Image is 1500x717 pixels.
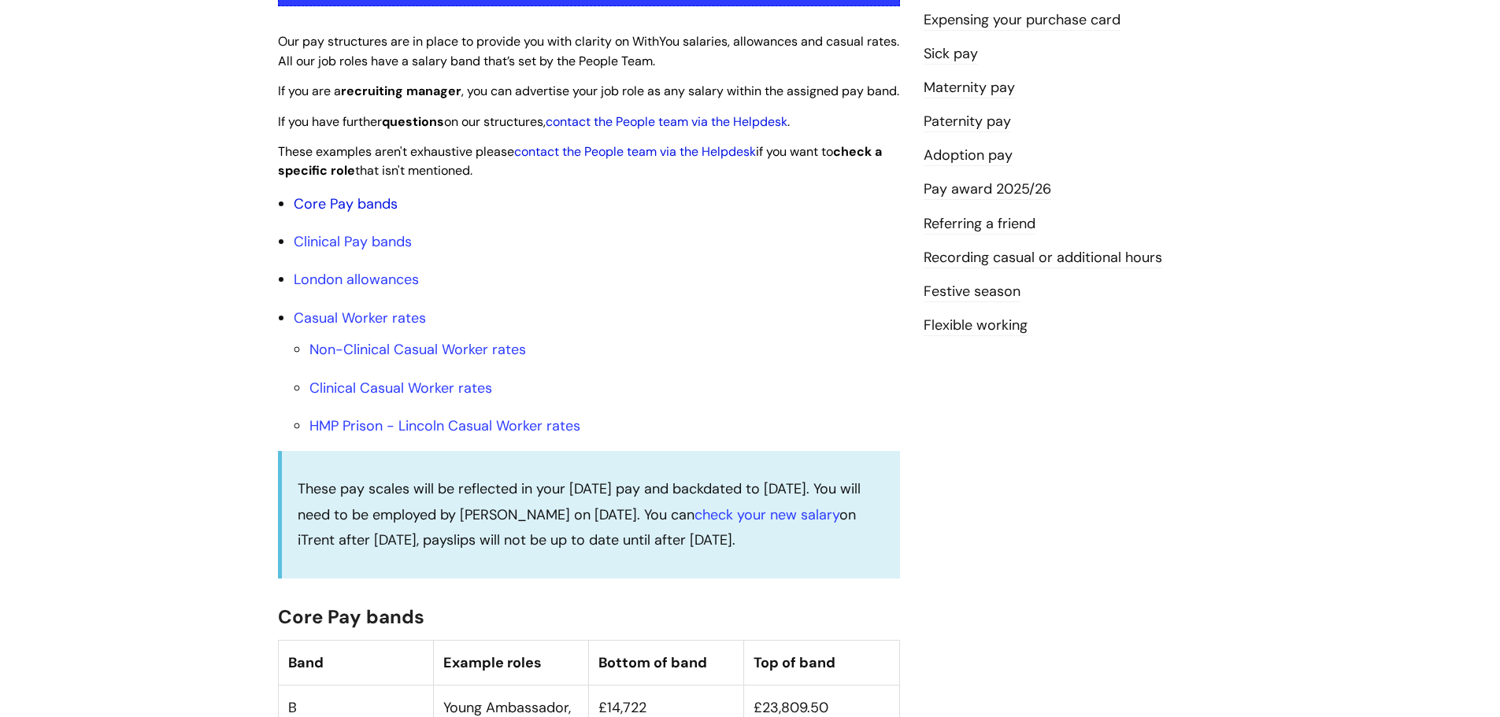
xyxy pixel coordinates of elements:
a: contact the People team via the Helpdesk [514,143,756,160]
a: Adoption pay [924,146,1013,166]
a: Non-Clinical Casual Worker rates [309,340,526,359]
a: Casual Worker rates [294,309,426,327]
span: If you have further on our structures, . [278,113,790,130]
span: These examples aren't exhaustive please if you want to that isn't mentioned. [278,143,882,179]
a: Clinical Pay bands [294,232,412,251]
a: Core Pay bands [294,194,398,213]
strong: questions [382,113,444,130]
p: These pay scales will be reflected in your [DATE] pay and backdated to [DATE]. You will need to b... [298,476,884,553]
th: Example roles [433,640,588,685]
span: Core Pay bands [278,604,424,629]
th: Bottom of band [589,640,744,685]
a: Pay award 2025/26 [924,179,1051,200]
a: HMP Prison - Lincoln Casual Worker rates [309,416,580,435]
a: check your new salary [694,505,839,524]
span: Our pay structures are in place to provide you with clarity on WithYou salaries, allowances and c... [278,33,899,69]
span: If you are a , you can advertise your job role as any salary within the assigned pay band. [278,83,899,99]
a: London allowances [294,270,419,289]
a: Festive season [924,282,1020,302]
a: Clinical Casual Worker rates [309,379,492,397]
th: Band [278,640,433,685]
a: Expensing your purchase card [924,10,1120,31]
a: Sick pay [924,44,978,65]
a: Paternity pay [924,112,1011,132]
a: Flexible working [924,316,1028,336]
a: Referring a friend [924,214,1035,235]
a: Maternity pay [924,78,1015,98]
a: Recording casual or additional hours [924,248,1162,268]
strong: recruiting manager [341,83,461,99]
a: contact the People team via the Helpdesk [546,113,787,130]
th: Top of band [744,640,899,685]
